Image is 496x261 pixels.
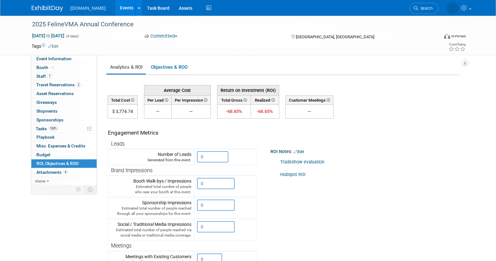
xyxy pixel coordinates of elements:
div: Estimated total number of people reached via social media or traditional media coverage. [111,227,191,238]
img: Format-Inperson.png [444,34,450,39]
span: [DATE] [DATE] [32,33,65,39]
span: -- [156,109,159,114]
td: Personalize Event Tab Strip [73,185,84,194]
div: Event Rating [449,43,466,46]
i: Booth reservation complete [51,66,54,69]
span: -68.65% [257,109,273,114]
div: Engagement Metrics [108,129,254,137]
th: Customer Meetings [285,95,333,104]
div: Estimated total number of people who saw your booth at this event. [111,184,191,195]
a: more [31,177,97,185]
a: Edit [294,150,304,154]
th: Per Impression [171,95,211,104]
span: -68.65% [226,109,242,114]
img: ExhibitDay [32,5,63,12]
div: Estimated total number of people reached through all your sponsorships for this event. [111,206,191,216]
a: Misc. Expenses & Credits [31,142,97,150]
td: $ 3,774.74 [108,105,137,119]
th: Realized [251,95,279,104]
span: 4 [63,170,68,174]
th: Average Cost [144,85,211,95]
a: Edit [48,44,58,49]
span: 100% [48,126,58,131]
span: Leads [111,141,125,147]
span: more [35,178,45,184]
a: Booth [31,63,97,72]
span: Meetings [111,243,131,249]
span: Search [418,6,433,11]
a: Staff1 [31,72,97,81]
th: Total Cost [108,95,137,104]
span: Staff [36,74,52,79]
div: -- [288,108,331,115]
div: Generated from this event. [111,157,191,163]
span: Attachments [36,170,68,175]
button: Committed [142,33,180,40]
span: (4 days) [66,34,79,38]
th: Per Lead [144,95,171,104]
th: Total Gross [217,95,251,104]
span: 2 [76,83,81,87]
span: Tasks [36,126,58,131]
a: Playbook [31,133,97,141]
span: Giveaways [36,100,57,105]
div: In-Person [451,34,466,39]
a: ROI, Objectives & ROO [31,159,97,168]
a: Tradeshow evaluation [280,159,324,165]
th: Return on Investment (ROI) [217,85,279,95]
div: Booth Walk-bys / Impressions [111,178,191,195]
div: Number of Leads [111,151,191,163]
td: Toggle Event Tabs [84,185,97,194]
a: Sponsorships [31,116,97,124]
span: Brand Impressions [111,168,152,173]
span: Event Information [36,56,72,61]
span: 1 [47,74,52,78]
span: [GEOGRAPHIC_DATA], [GEOGRAPHIC_DATA] [296,35,374,39]
span: ROI, Objectives & ROO [36,161,78,166]
a: Objectives & ROO [147,61,191,73]
span: Asset Reservations [36,91,74,96]
a: Travel Reservations2 [31,81,97,89]
a: Asset Reservations [31,89,97,98]
span: [DOMAIN_NAME] [71,6,106,11]
span: Shipments [36,109,57,114]
div: 2025 FelineVMA Annual Conference [30,19,429,30]
a: Budget [31,151,97,159]
span: to [45,33,51,38]
span: Travel Reservations [36,82,81,87]
span: Budget [36,152,51,157]
img: Iuliia Bulow [447,2,459,14]
td: Tags [32,43,58,49]
span: Playbook [36,135,55,140]
a: Shipments [31,107,97,115]
span: Booth [36,65,56,70]
span: -- [189,109,193,114]
a: Analytics & ROI [106,61,146,73]
div: Event Format [402,33,466,42]
div: Sponsorship Impressions [111,200,191,216]
div: Social / Traditional Media Impressions [111,221,191,238]
a: Search [410,3,439,14]
a: Hubspot ROI [280,172,306,177]
span: Sponsorships [36,117,63,122]
a: Event Information [31,55,97,63]
a: Attachments4 [31,168,97,177]
a: Tasks100% [31,125,97,133]
span: Misc. Expenses & Credits [36,143,85,148]
a: Giveaways [31,98,97,107]
div: ROI Notes: [270,147,463,155]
